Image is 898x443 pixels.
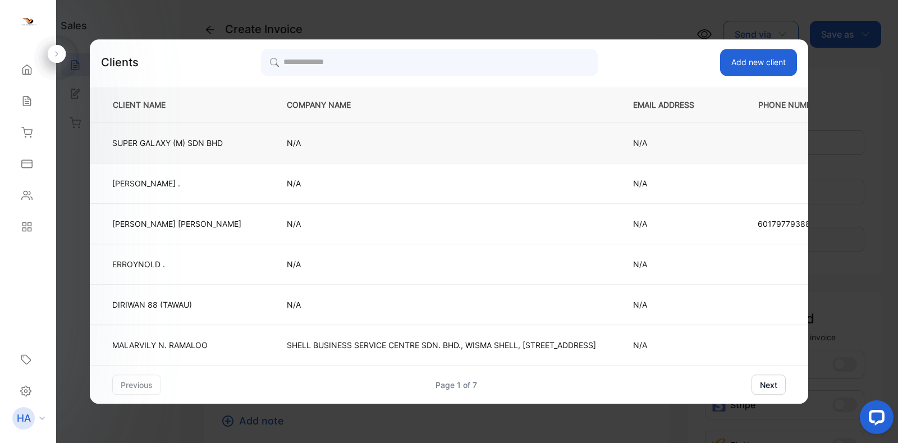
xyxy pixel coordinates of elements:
button: Add new client [720,49,797,76]
p: N/A [633,218,712,230]
p: N/A [633,177,712,189]
div: Page 1 of 7 [436,379,477,391]
p: MALARVILY N. RAMALOO [112,339,241,351]
p: ERROYNOLD . [112,258,241,270]
p: SHELL BUSINESS SERVICE CENTRE SDN. BHD., WISMA SHELL, [STREET_ADDRESS] [287,339,596,351]
button: next [752,375,786,395]
img: logo [20,15,36,31]
p: Clients [101,54,139,71]
p: CLIENT NAME [108,99,250,111]
p: N/A [287,299,596,310]
p: HA [17,411,31,426]
p: N/A [287,137,596,149]
p: DIRIWAN 88 (TAWAU) [112,299,241,310]
p: N/A [287,218,596,230]
p: N/A [633,339,712,351]
p: N/A [633,258,712,270]
iframe: LiveChat chat widget [851,396,898,443]
p: 60179779388 [758,218,822,230]
button: previous [112,375,161,395]
p: N/A [287,258,596,270]
p: N/A [633,299,712,310]
p: N/A [633,137,712,149]
p: N/A [287,177,596,189]
p: SUPER GALAXY (M) SDN BHD [112,137,241,149]
p: [PERSON_NAME] [PERSON_NAME] [112,218,241,230]
p: EMAIL ADDRESS [633,99,712,111]
p: COMPANY NAME [287,99,596,111]
p: PHONE NUMBER [749,99,826,111]
p: [PERSON_NAME] . [112,177,241,189]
